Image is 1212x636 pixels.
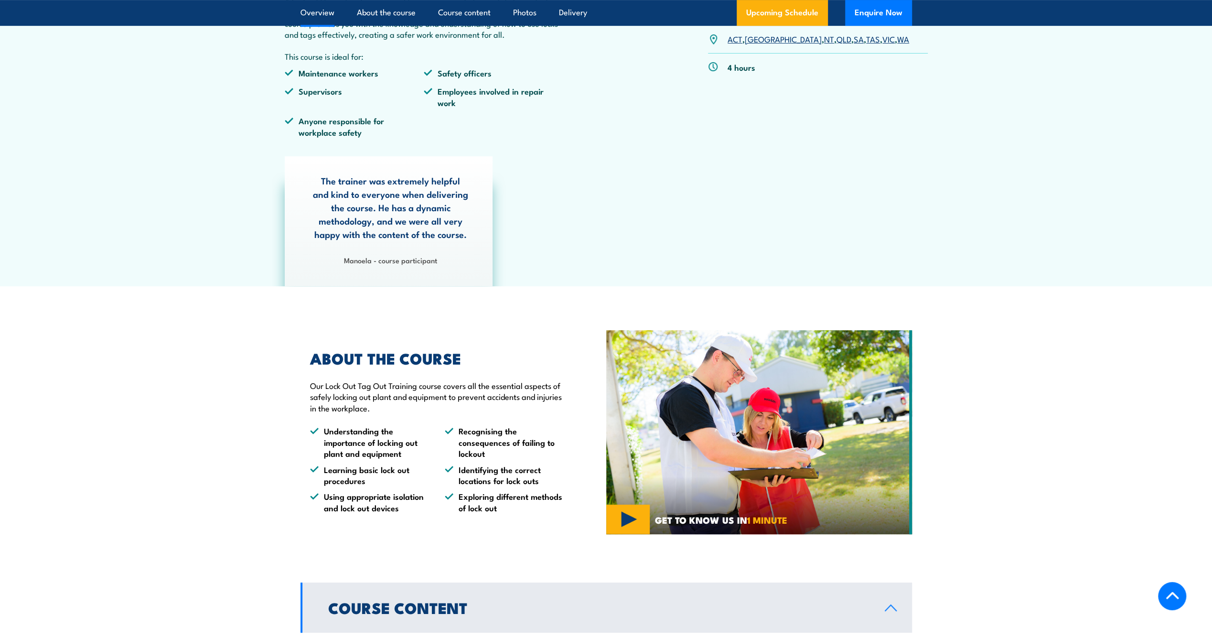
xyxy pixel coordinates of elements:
span: GET TO KNOW US IN [655,516,787,524]
li: Exploring different methods of lock out [445,491,562,513]
h2: ABOUT THE COURSE [310,351,562,365]
a: QLD [837,33,851,44]
strong: 1 MINUTE [747,513,787,527]
li: Maintenance workers [285,67,424,78]
li: Using appropriate isolation and lock out devices [310,491,428,513]
a: VIC [882,33,895,44]
a: ACT [728,33,742,44]
p: 4 hours [728,62,755,73]
p: This course is ideal for: [285,51,564,62]
li: Employees involved in repair work [424,86,563,108]
img: Fire Combo Awareness Day [606,330,912,534]
li: Recognising the consequences of failing to lockout [445,425,562,459]
p: , , , , , , , [728,33,909,44]
a: TAS [866,33,880,44]
a: [GEOGRAPHIC_DATA] [745,33,822,44]
li: Supervisors [285,86,424,108]
strong: Manoela - course participant [344,255,437,265]
p: Our Lock Out Tag Out Training course covers all the essential aspects of safely locking out plant... [310,380,562,413]
a: NT [824,33,834,44]
a: Course Content [300,582,912,633]
li: Identifying the correct locations for lock outs [445,464,562,486]
p: The trainer was extremely helpful and kind to everyone when delivering the course. He has a dynam... [313,174,469,241]
li: Anyone responsible for workplace safety [285,115,424,138]
li: Understanding the importance of locking out plant and equipment [310,425,428,459]
li: Learning basic lock out procedures [310,464,428,486]
h2: Course Content [328,601,869,614]
li: Safety officers [424,67,563,78]
a: SA [854,33,864,44]
a: WA [897,33,909,44]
